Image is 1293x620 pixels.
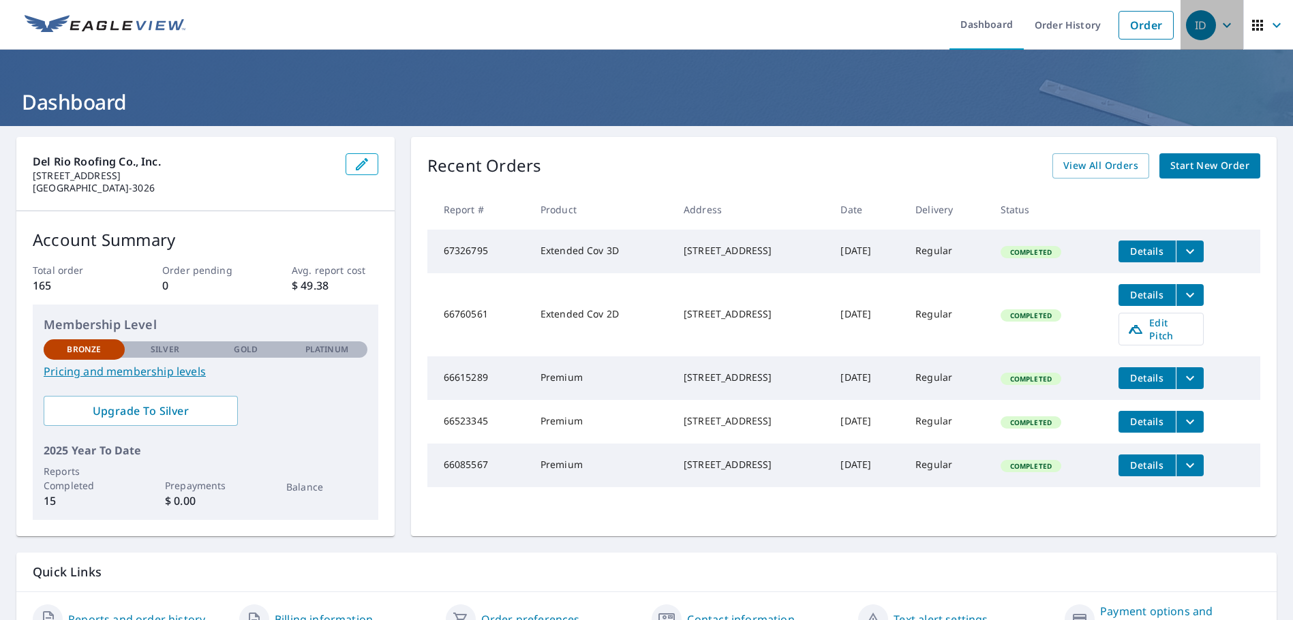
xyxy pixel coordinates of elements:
[1127,459,1168,471] span: Details
[530,189,673,230] th: Product
[33,153,335,170] p: Del Rio Roofing Co., Inc.
[684,244,819,258] div: [STREET_ADDRESS]
[25,15,185,35] img: EV Logo
[427,230,530,273] td: 67326795
[1052,153,1149,179] a: View All Orders
[427,444,530,487] td: 66085567
[1176,454,1204,476] button: filesDropdownBtn-66085567
[990,189,1108,230] th: Status
[33,170,335,182] p: [STREET_ADDRESS]
[33,228,378,252] p: Account Summary
[151,343,179,356] p: Silver
[904,400,989,444] td: Regular
[1186,10,1216,40] div: ID
[904,273,989,356] td: Regular
[1127,415,1168,428] span: Details
[33,263,119,277] p: Total order
[165,478,246,493] p: Prepayments
[904,444,989,487] td: Regular
[44,493,125,509] p: 15
[1119,241,1176,262] button: detailsBtn-67326795
[1159,153,1260,179] a: Start New Order
[1119,11,1174,40] a: Order
[904,230,989,273] td: Regular
[684,307,819,321] div: [STREET_ADDRESS]
[427,356,530,400] td: 66615289
[1002,418,1060,427] span: Completed
[684,371,819,384] div: [STREET_ADDRESS]
[292,277,378,294] p: $ 49.38
[1063,157,1138,174] span: View All Orders
[684,414,819,428] div: [STREET_ADDRESS]
[1127,371,1168,384] span: Details
[530,444,673,487] td: Premium
[33,182,335,194] p: [GEOGRAPHIC_DATA]-3026
[165,493,246,509] p: $ 0.00
[904,356,989,400] td: Regular
[33,563,1260,580] p: Quick Links
[55,403,227,418] span: Upgrade To Silver
[1002,311,1060,320] span: Completed
[1119,411,1176,433] button: detailsBtn-66523345
[830,273,904,356] td: [DATE]
[427,153,542,179] p: Recent Orders
[1176,284,1204,306] button: filesDropdownBtn-66760561
[286,480,367,494] p: Balance
[33,277,119,294] p: 165
[44,315,367,334] p: Membership Level
[530,356,673,400] td: Premium
[1176,367,1204,389] button: filesDropdownBtn-66615289
[427,273,530,356] td: 66760561
[830,400,904,444] td: [DATE]
[292,263,378,277] p: Avg. report cost
[44,442,367,459] p: 2025 Year To Date
[1002,374,1060,384] span: Completed
[1002,461,1060,471] span: Completed
[1170,157,1249,174] span: Start New Order
[1127,245,1168,258] span: Details
[162,277,249,294] p: 0
[530,273,673,356] td: Extended Cov 2D
[44,396,238,426] a: Upgrade To Silver
[427,189,530,230] th: Report #
[830,444,904,487] td: [DATE]
[684,458,819,471] div: [STREET_ADDRESS]
[530,400,673,444] td: Premium
[1127,316,1195,342] span: Edit Pitch
[530,230,673,273] td: Extended Cov 3D
[427,400,530,444] td: 66523345
[16,88,1277,116] h1: Dashboard
[1127,288,1168,301] span: Details
[1119,454,1176,476] button: detailsBtn-66085567
[1176,241,1204,262] button: filesDropdownBtn-67326795
[673,189,830,230] th: Address
[67,343,101,356] p: Bronze
[44,464,125,493] p: Reports Completed
[1119,367,1176,389] button: detailsBtn-66615289
[234,343,257,356] p: Gold
[162,263,249,277] p: Order pending
[44,363,367,379] a: Pricing and membership levels
[1002,247,1060,257] span: Completed
[1176,411,1204,433] button: filesDropdownBtn-66523345
[1119,313,1204,345] a: Edit Pitch
[305,343,348,356] p: Platinum
[904,189,989,230] th: Delivery
[830,230,904,273] td: [DATE]
[830,189,904,230] th: Date
[830,356,904,400] td: [DATE]
[1119,284,1176,306] button: detailsBtn-66760561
